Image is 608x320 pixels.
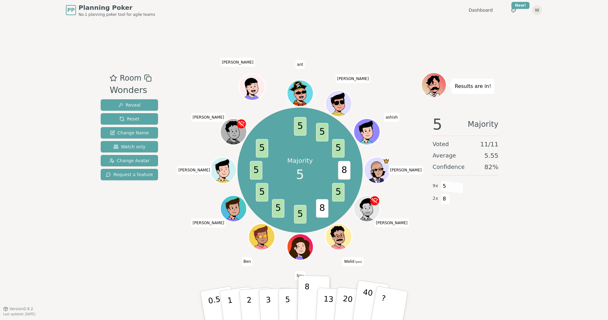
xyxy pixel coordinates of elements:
[326,225,351,249] button: Click to change your avatar
[118,102,141,108] span: Reveal
[220,58,255,67] span: Click to change your name
[9,306,33,311] span: Version 0.9.2
[110,72,117,84] button: Add as favourite
[508,4,519,16] button: New!
[433,163,465,171] span: Confidence
[191,113,226,122] span: Click to change your name
[484,151,498,160] span: 5.55
[242,257,252,266] span: Click to change your name
[250,161,262,180] span: 5
[113,144,146,150] span: Watch only
[433,182,438,189] span: 9 x
[455,82,491,91] p: Results are in!
[191,218,226,227] span: Click to change your name
[101,155,158,166] button: Change Avatar
[3,312,35,316] span: Last updated: [DATE]
[101,169,158,180] button: Request a feature
[79,12,155,17] span: No.1 planning poker tool for agile teams
[511,2,529,9] div: New!
[433,140,449,149] span: Voted
[101,141,158,152] button: Watch only
[67,6,74,14] span: PP
[332,139,344,157] span: 5
[79,3,155,12] span: Planning Poker
[338,161,350,180] span: 8
[304,282,309,316] p: 8
[484,163,498,171] span: 82 %
[480,140,498,149] span: 11 / 11
[384,113,399,122] span: Click to change your name
[295,60,305,69] span: Click to change your name
[66,3,155,17] a: PPPlanning PokerNo.1 planning poker tool for agile teams
[110,84,151,97] div: Wonders
[120,72,141,84] span: Room
[109,157,150,164] span: Change Avatar
[433,151,456,160] span: Average
[441,194,448,204] span: 8
[296,165,304,184] span: 5
[256,139,268,157] span: 5
[389,166,423,175] span: Click to change your name
[177,166,212,175] span: Click to change your name
[119,116,139,122] span: Reset
[433,195,438,202] span: 2 x
[342,257,363,266] span: Click to change your name
[287,156,313,165] p: Majority
[441,181,448,192] span: 5
[110,130,149,136] span: Change Name
[332,183,344,201] span: 5
[294,117,306,136] span: 5
[316,123,328,141] span: 5
[295,271,305,280] span: Click to change your name
[468,117,498,132] span: Majority
[106,171,153,178] span: Request a feature
[101,99,158,111] button: Reveal
[316,199,328,218] span: 8
[469,7,493,13] a: Dashboard
[532,5,542,15] button: W
[294,205,306,224] span: 5
[374,218,409,227] span: Click to change your name
[272,199,284,218] span: 5
[354,261,362,263] span: (you)
[3,306,33,311] button: Version0.9.2
[101,127,158,138] button: Change Name
[383,158,389,164] span: Jay is the host
[336,74,370,83] span: Click to change your name
[433,117,442,132] span: 5
[101,113,158,125] button: Reset
[256,183,268,201] span: 5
